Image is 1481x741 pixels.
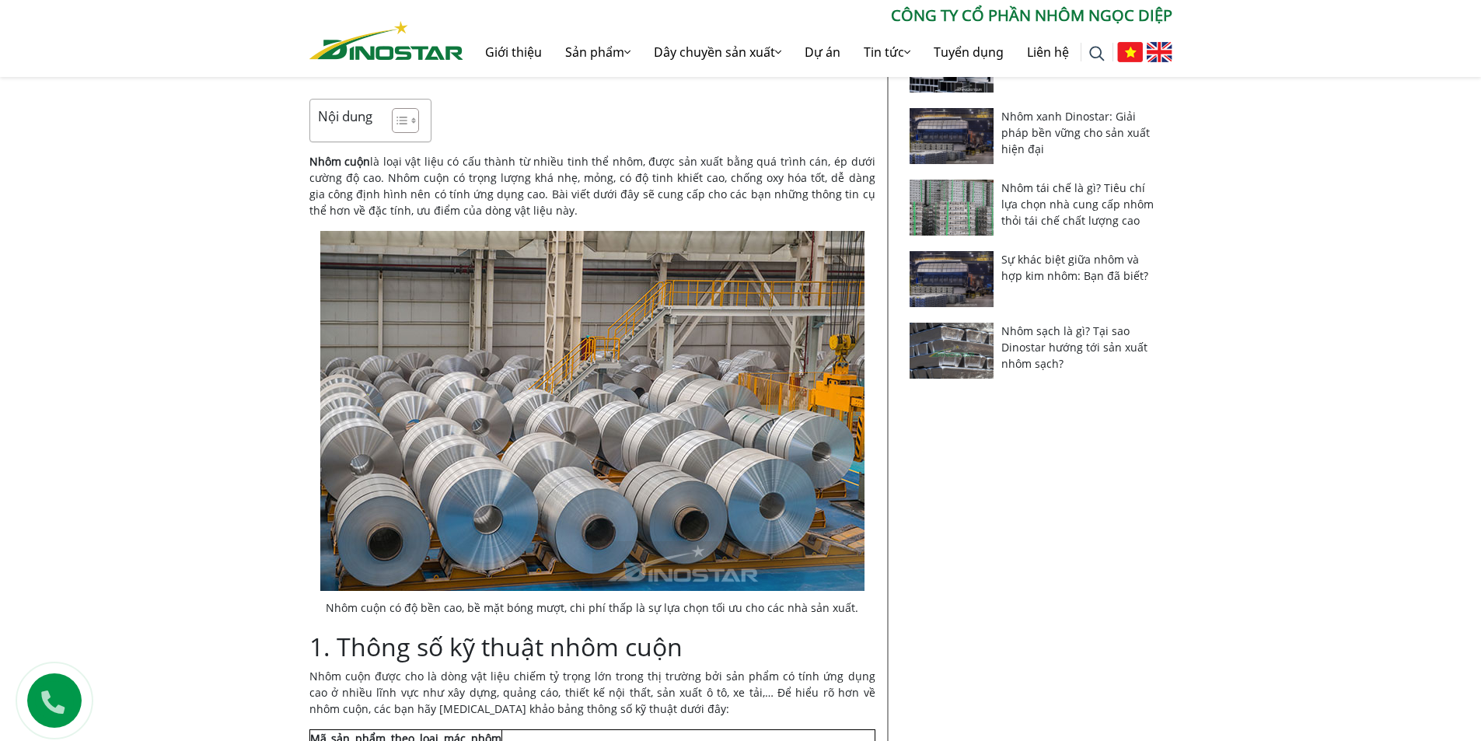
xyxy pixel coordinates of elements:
a: Sản phẩm [554,27,642,77]
a: Tuyển dụng [922,27,1015,77]
img: Nhôm tái chế là gì? Tiêu chí lựa chọn nhà cung cấp nhôm thỏi tái chế chất lượng cao [910,180,994,236]
figcaption: Nhôm cuộn có độ bền cao, bề mặt bóng mượt, chi phí thấp là sự lựa chọn tối ưu cho các nhà sản xuất. [320,599,864,616]
img: Nhôm sạch là gì? Tại sao Dinostar hướng tới sản xuất nhôm sạch? [910,323,994,379]
a: Dự án [793,27,852,77]
img: Tiếng Việt [1117,42,1143,62]
p: Nội dung [318,107,372,125]
a: Nhôm tái chế là gì? Tiêu chí lựa chọn nhà cung cấp nhôm thỏi tái chế chất lượng cao [1001,180,1154,228]
a: Liên hệ [1015,27,1081,77]
p: Nhôm cuộn được cho là dòng vật liệu chiếm tỷ trọng lớn trong thị trường bởi sản phẩm có tính ứng ... [309,668,875,717]
img: Sự khác biệt giữa nhôm và hợp kim nhôm: Bạn đã biết? [910,251,994,307]
a: Dây chuyền sản xuất [642,27,793,77]
img: Nhôm cuộn có độ bền cao, bề mặt bóng mượt, chi phí thấp [320,231,864,591]
a: Sự khác biệt giữa nhôm và hợp kim nhôm: Bạn đã biết? [1001,252,1148,283]
a: Tin tức [852,27,922,77]
a: Nhôm sạch là gì? Tại sao Dinostar hướng tới sản xuất nhôm sạch? [1001,323,1147,371]
img: Nhôm xanh Dinostar: Giải pháp bền vững cho sản xuất hiện đại [910,108,994,164]
p: CÔNG TY CỔ PHẦN NHÔM NGỌC DIỆP [463,4,1172,27]
a: Toggle Table of Content [380,107,415,134]
a: Giới thiệu [473,27,554,77]
img: Nhôm Dinostar [309,21,463,60]
p: là loại vật liệu có cấu thành từ nhiều tinh thể nhôm, được sản xuất bằng quá trình cán, ép dưới c... [309,153,875,218]
strong: Nhôm cuộn [309,154,371,169]
h2: 1. Thông số kỹ thuật nhôm cuộn [309,632,875,662]
img: search [1089,46,1105,61]
a: Nhôm xanh Dinostar: Giải pháp bền vững cho sản xuất hiện đại [1001,109,1150,156]
img: English [1147,42,1172,62]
